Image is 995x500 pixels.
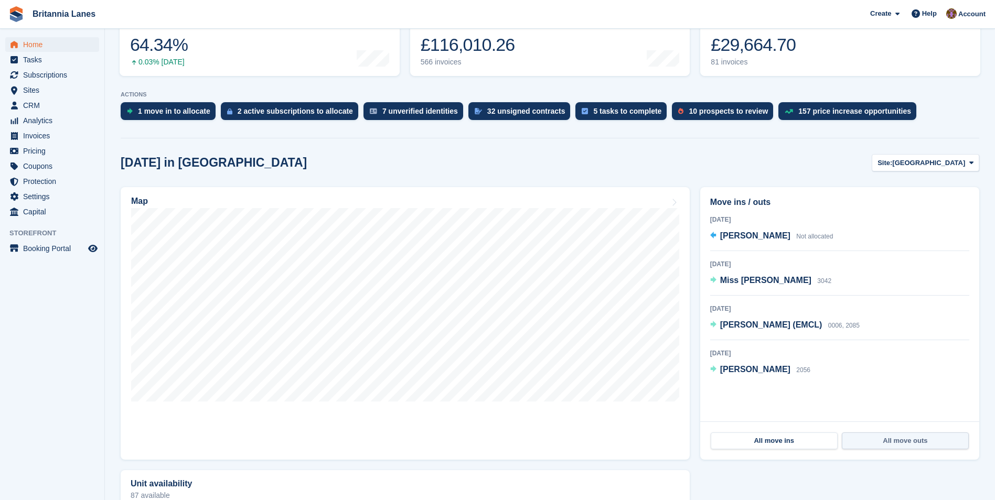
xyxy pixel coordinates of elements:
[710,274,831,288] a: Miss [PERSON_NAME] 3042
[710,304,969,313] div: [DATE]
[487,107,565,115] div: 32 unsigned contracts
[23,52,86,67] span: Tasks
[710,319,860,332] a: [PERSON_NAME] (EMCL) 0006, 2085
[5,68,99,82] a: menu
[131,479,192,488] h2: Unit availability
[5,241,99,256] a: menu
[689,107,768,115] div: 10 prospects to review
[23,189,86,204] span: Settings
[382,107,458,115] div: 7 unverified identities
[475,108,482,114] img: contract_signature_icon-13c848040528278c33f63329250d36e43548de30e8caae1d1a13099fd9432cc5.svg
[421,58,515,67] div: 566 invoices
[828,322,860,329] span: 0006, 2085
[593,107,661,115] div: 5 tasks to complete
[798,107,911,115] div: 157 price increase opportunities
[23,144,86,158] span: Pricing
[23,204,86,219] span: Capital
[5,113,99,128] a: menu
[238,107,353,115] div: 2 active subscriptions to allocate
[5,204,99,219] a: menu
[817,277,831,285] span: 3042
[710,363,810,377] a: [PERSON_NAME] 2056
[720,365,790,374] span: [PERSON_NAME]
[5,83,99,97] a: menu
[710,349,969,358] div: [DATE]
[23,83,86,97] span: Sites
[121,187,690,460] a: Map
[678,108,683,114] img: prospect-51fa495bee0391a8d652442698ab0144808aea92771e9ea1ae160a38d050c398.svg
[87,242,99,255] a: Preview store
[5,52,99,67] a: menu
[131,197,148,206] h2: Map
[5,144,99,158] a: menu
[421,34,515,56] div: £116,010.26
[410,9,690,76] a: Month-to-date sales £116,010.26 566 invoices
[227,108,232,115] img: active_subscription_to_allocate_icon-d502201f5373d7db506a760aba3b589e785aa758c864c3986d89f69b8ff3...
[23,159,86,173] span: Coupons
[23,68,86,82] span: Subscriptions
[946,8,957,19] img: Andy Collier
[711,34,796,56] div: £29,664.70
[672,102,778,125] a: 10 prospects to review
[5,37,99,52] a: menu
[363,102,468,125] a: 7 unverified identities
[878,158,892,168] span: Site:
[711,58,796,67] div: 81 invoices
[23,37,86,52] span: Home
[720,320,822,329] span: [PERSON_NAME] (EMCL)
[5,189,99,204] a: menu
[221,102,363,125] a: 2 active subscriptions to allocate
[130,58,188,67] div: 0.03% [DATE]
[958,9,986,19] span: Account
[23,113,86,128] span: Analytics
[23,98,86,113] span: CRM
[842,432,969,449] a: All move outs
[870,8,891,19] span: Create
[130,34,188,56] div: 64.34%
[370,108,377,114] img: verify_identity-adf6edd0f0f0b5bbfe63781bf79b02c33cf7c696d77639b501bdc392416b5a36.svg
[9,228,104,238] span: Storefront
[131,492,680,499] p: 87 available
[720,276,811,285] span: Miss [PERSON_NAME]
[138,107,210,115] div: 1 move in to allocate
[582,108,588,114] img: task-75834270c22a3079a89374b754ae025e5fb1db73e45f91037f5363f120a921f8.svg
[892,158,965,168] span: [GEOGRAPHIC_DATA]
[468,102,576,125] a: 32 unsigned contracts
[5,128,99,143] a: menu
[127,108,133,114] img: move_ins_to_allocate_icon-fdf77a2bb77ea45bf5b3d319d69a93e2d87916cf1d5bf7949dd705db3b84f3ca.svg
[796,366,810,374] span: 2056
[23,174,86,189] span: Protection
[785,109,793,114] img: price_increase_opportunities-93ffe204e8149a01c8c9dc8f82e8f89637d9d84a8eef4429ea346261dce0b2c0.svg
[121,91,979,98] p: ACTIONS
[5,174,99,189] a: menu
[5,98,99,113] a: menu
[710,215,969,224] div: [DATE]
[121,102,221,125] a: 1 move in to allocate
[710,230,833,243] a: [PERSON_NAME] Not allocated
[28,5,100,23] a: Britannia Lanes
[700,9,980,76] a: Awaiting payment £29,664.70 81 invoices
[575,102,672,125] a: 5 tasks to complete
[796,233,833,240] span: Not allocated
[8,6,24,22] img: stora-icon-8386f47178a22dfd0bd8f6a31ec36ba5ce8667c1dd55bd0f319d3a0aa187defe.svg
[778,102,922,125] a: 157 price increase opportunities
[121,156,307,170] h2: [DATE] in [GEOGRAPHIC_DATA]
[23,128,86,143] span: Invoices
[872,154,979,171] button: Site: [GEOGRAPHIC_DATA]
[120,9,400,76] a: Occupancy 64.34% 0.03% [DATE]
[922,8,937,19] span: Help
[711,432,838,449] a: All move ins
[710,259,969,269] div: [DATE]
[5,159,99,173] a: menu
[23,241,86,256] span: Booking Portal
[720,231,790,240] span: [PERSON_NAME]
[710,196,969,209] h2: Move ins / outs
